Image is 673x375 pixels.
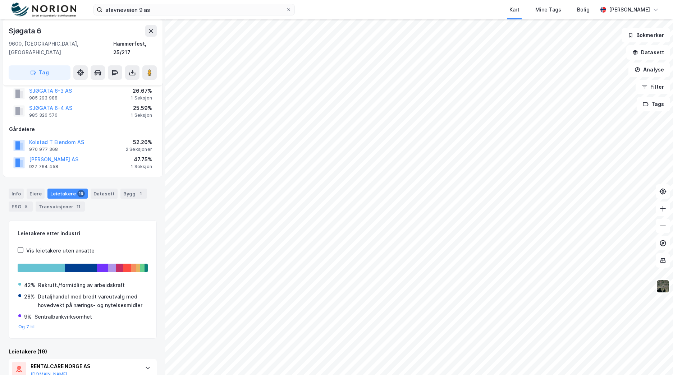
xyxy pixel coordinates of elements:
div: 927 764 458 [29,164,58,170]
div: 2 Seksjoner [126,147,152,152]
div: 19 [77,190,85,197]
div: Gårdeiere [9,125,156,134]
iframe: Chat Widget [637,341,673,375]
button: Analyse [628,62,670,77]
div: Kontrollprogram for chat [637,341,673,375]
div: 1 Seksjon [131,95,152,101]
div: 5 [23,203,30,210]
div: 970 977 368 [29,147,58,152]
div: Leietakere [47,189,88,199]
div: Info [9,189,24,199]
input: Søk på adresse, matrikkel, gårdeiere, leietakere eller personer [102,4,286,15]
div: 42% [24,281,35,290]
div: Leietakere etter industri [18,229,148,238]
button: Bokmerker [622,28,670,42]
div: Datasett [91,189,118,199]
div: Transaksjoner [36,202,85,212]
div: 1 Seksjon [131,112,152,118]
div: 9600, [GEOGRAPHIC_DATA], [GEOGRAPHIC_DATA] [9,40,113,57]
div: Bygg [120,189,147,199]
div: RENTALCARE NORGE AS [31,362,138,371]
div: Detaljhandel med bredt vareutvalg med hovedvekt på nærings- og nytelsesmidler [38,292,147,310]
img: 9k= [656,279,670,293]
div: Mine Tags [535,5,561,14]
div: 52.26% [126,138,152,147]
div: Eiere [27,189,45,199]
div: 1 [137,190,144,197]
div: Hammerfest, 25/217 [113,40,157,57]
div: 985 326 576 [29,112,58,118]
div: 28% [24,292,35,301]
div: 985 293 988 [29,95,58,101]
div: 47.75% [131,155,152,164]
div: Bolig [577,5,590,14]
div: Leietakere (19) [9,347,157,356]
div: 26.67% [131,87,152,95]
div: Sentralbankvirksomhet [35,312,92,321]
div: ESG [9,202,33,212]
div: Rekrutt./formidling av arbeidskraft [38,281,125,290]
div: [PERSON_NAME] [609,5,650,14]
button: Filter [636,80,670,94]
div: Sjøgata 6 [9,25,43,37]
div: 9% [24,312,32,321]
img: norion-logo.80e7a08dc31c2e691866.png [12,3,76,17]
div: 11 [75,203,82,210]
button: Og 7 til [18,324,35,330]
button: Tags [637,97,670,111]
button: Datasett [626,45,670,60]
div: Vis leietakere uten ansatte [26,246,95,255]
div: 25.59% [131,104,152,112]
div: Kart [509,5,519,14]
div: 1 Seksjon [131,164,152,170]
button: Tag [9,65,70,80]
